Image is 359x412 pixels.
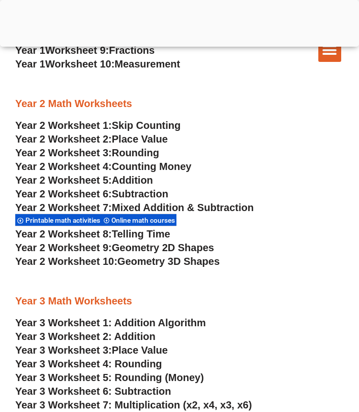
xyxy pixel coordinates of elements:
[15,317,206,328] a: Year 3 Worksheet 1: Addition Algorithm
[15,133,112,145] span: Year 2 Worksheet 2:
[15,147,159,158] a: Year 2 Worksheet 3:Rounding
[112,120,181,131] span: Skip Counting
[112,345,168,356] span: Place Value
[117,256,220,267] span: Geometry 3D Shapes
[15,202,112,213] span: Year 2 Worksheet 7:
[15,188,168,199] a: Year 2 Worksheet 6:Subtraction
[112,147,159,158] span: Rounding
[185,297,359,412] iframe: Chat Widget
[112,188,168,199] span: Subtraction
[15,358,162,369] a: Year 3 Worksheet 4: Rounding
[15,175,112,186] span: Year 2 Worksheet 5:
[15,294,344,307] h3: Year 3 Math Worksheets
[15,228,170,239] a: Year 2 Worksheet 8:Telling Time
[15,58,180,70] a: Year 1Worksheet 10:Measurement
[15,242,214,253] a: Year 2 Worksheet 9:Geometry 2D Shapes
[15,345,112,356] span: Year 3 Worksheet 3:
[114,58,180,70] span: Measurement
[112,133,168,145] span: Place Value
[45,58,114,70] span: Worksheet 10:
[112,228,170,239] span: Telling Time
[15,161,112,172] span: Year 2 Worksheet 4:
[111,216,178,224] span: Online math courses
[15,120,112,131] span: Year 2 Worksheet 1:
[15,133,168,145] a: Year 2 Worksheet 2:Place Value
[15,372,204,383] a: Year 3 Worksheet 5: Rounding (Money)
[15,214,102,226] div: Printable math activities
[15,242,112,253] span: Year 2 Worksheet 9:
[102,214,177,226] div: Online math courses
[15,399,252,410] a: Year 3 Worksheet 7: Multiplication (x2, x4, x3, x6)
[112,242,214,253] span: Geometry 2D Shapes
[15,175,153,186] a: Year 2 Worksheet 5:Addition
[25,216,103,224] span: Printable math activities
[15,147,112,158] span: Year 2 Worksheet 3:
[15,228,112,239] span: Year 2 Worksheet 8:
[318,39,341,62] div: Menu Toggle
[15,386,171,397] a: Year 3 Worksheet 6: Subtraction
[112,161,192,172] span: Counting Money
[15,256,220,267] a: Year 2 Worksheet 10:Geometry 3D Shapes
[112,175,153,186] span: Addition
[15,331,156,342] a: Year 3 Worksheet 2: Addition
[112,202,254,213] span: Mixed Addition & Subtraction
[15,97,344,110] h3: Year 2 Math Worksheets
[15,202,254,213] a: Year 2 Worksheet 7:Mixed Addition & Subtraction
[15,188,112,199] span: Year 2 Worksheet 6:
[15,345,168,356] a: Year 3 Worksheet 3:Place Value
[15,161,191,172] a: Year 2 Worksheet 4:Counting Money
[15,256,117,267] span: Year 2 Worksheet 10:
[15,120,181,131] a: Year 2 Worksheet 1:Skip Counting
